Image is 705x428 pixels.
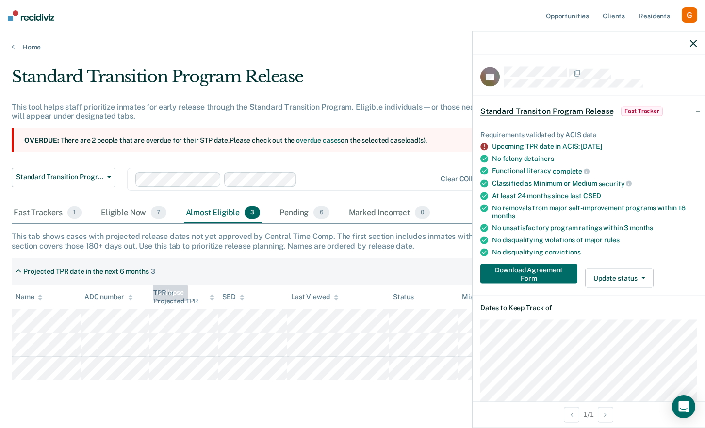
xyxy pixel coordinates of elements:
[12,67,541,95] div: Standard Transition Program Release
[492,212,515,220] span: months
[583,191,601,199] span: CSED
[151,268,155,276] div: 3
[553,167,590,175] span: complete
[604,236,620,244] span: rules
[630,224,653,232] span: months
[524,155,554,162] span: detainers
[473,401,705,427] div: 1 / 1
[184,203,262,224] div: Almost Eligible
[492,143,697,151] div: Upcoming TPR date in ACIS: [DATE]
[462,293,513,301] div: Missing Criteria
[278,203,331,224] div: Pending
[480,106,613,116] span: Standard Transition Program Release
[67,206,82,219] span: 1
[492,191,697,200] div: At least 24 months since last
[12,102,541,121] div: This tool helps staff prioritize inmates for early release through the Standard Transition Progra...
[621,106,663,116] span: Fast Tracker
[492,155,697,163] div: No felony
[313,206,329,219] span: 6
[598,407,613,422] button: Next Opportunity
[480,130,697,139] div: Requirements validated by ACIS data
[492,179,697,188] div: Classified as Minimum or Medium
[672,395,695,418] div: Open Intercom Messenger
[153,289,214,305] div: TPR or Projected TPR
[480,264,577,284] button: Download Agreement Form
[12,203,83,224] div: Fast Trackers
[151,206,166,219] span: 7
[347,203,432,224] div: Marked Incorrect
[16,293,43,301] div: Name
[291,293,338,301] div: Last Viewed
[12,43,693,51] a: Home
[599,179,632,187] span: security
[473,95,705,127] div: Standard Transition Program ReleaseFast Tracker
[564,407,579,422] button: Previous Opportunity
[222,293,245,301] div: SED
[480,304,697,312] dt: Dates to Keep Track of
[492,224,697,232] div: No unsatisfactory program ratings within 3
[296,136,341,144] a: overdue cases
[441,175,477,183] div: Clear COIIIs
[492,236,697,244] div: No disqualifying violations of major
[393,293,414,301] div: Status
[84,293,133,301] div: ADC number
[16,173,103,181] span: Standard Transition Program Release
[245,206,260,219] span: 3
[545,248,581,256] span: convictions
[415,206,430,219] span: 0
[12,128,541,152] section: There are 2 people that are overdue for their STP date. Please check out the on the selected case...
[585,269,654,288] button: Update status
[24,136,59,144] strong: Overdue:
[12,232,693,250] div: This tab shows cases with projected release dates not yet approved by Central Time Comp. The firs...
[492,167,697,175] div: Functional literacy
[492,248,697,256] div: No disqualifying
[23,268,149,276] div: Projected TPR date in the next 6 months
[480,264,581,284] a: Navigate to form link
[8,10,54,21] img: Recidiviz
[492,204,697,220] div: No removals from major self-improvement programs within 18
[99,203,168,224] div: Eligible Now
